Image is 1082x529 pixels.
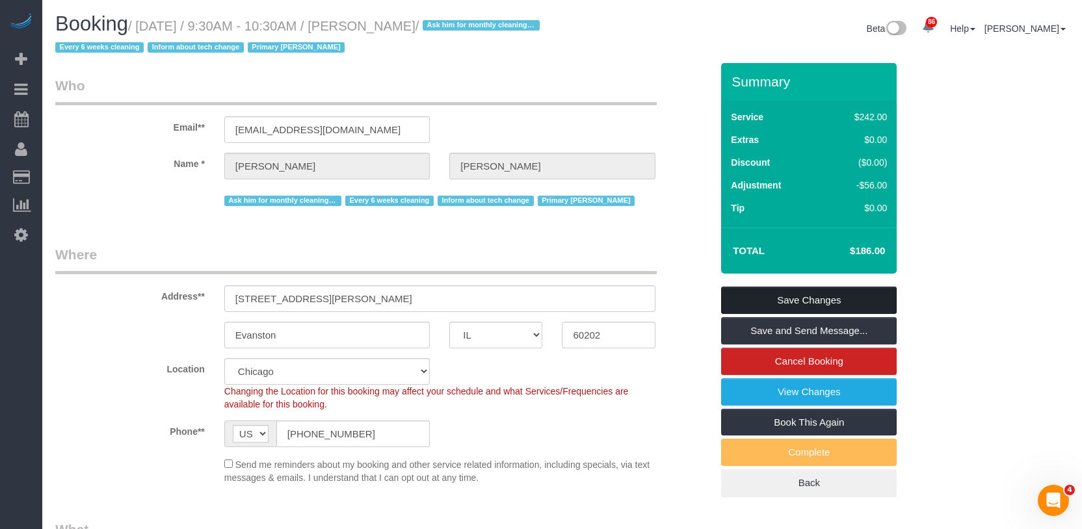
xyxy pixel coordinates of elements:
[721,348,897,375] a: Cancel Booking
[721,409,897,436] a: Book This Again
[55,245,657,274] legend: Where
[827,201,888,214] div: $0.00
[55,42,144,53] span: Every 6 weeks cleaning
[731,179,781,192] label: Adjustment
[733,245,765,256] strong: Total
[224,386,629,409] span: Changing the Location for this booking may affect your schedule and what Services/Frequencies are...
[827,110,888,123] div: $242.00
[950,23,975,34] a: Help
[148,42,244,53] span: Inform about tech change
[867,23,907,34] a: Beta
[423,20,540,31] span: Ask him for monthly cleaning date before scheduling
[55,19,544,55] small: / [DATE] / 9:30AM - 10:30AM / [PERSON_NAME]
[438,196,534,206] span: Inform about tech change
[55,12,128,35] span: Booking
[731,133,759,146] label: Extras
[732,74,890,89] h3: Summary
[1038,485,1069,516] iframe: Intercom live chat
[46,358,215,376] label: Location
[538,196,635,206] span: Primary [PERSON_NAME]
[248,42,345,53] span: Primary [PERSON_NAME]
[721,469,897,497] a: Back
[885,21,906,38] img: New interface
[1064,485,1075,495] span: 4
[731,201,745,214] label: Tip
[926,17,937,27] span: 86
[916,13,941,42] a: 86
[345,196,434,206] span: Every 6 weeks cleaning
[721,378,897,406] a: View Changes
[449,153,655,179] input: Last Name*
[224,153,430,179] input: First Name**
[731,156,770,169] label: Discount
[8,13,34,31] img: Automaid Logo
[731,110,763,123] label: Service
[811,246,885,257] h4: $186.00
[224,459,650,483] span: Send me reminders about my booking and other service related information, including specials, via...
[827,156,888,169] div: ($0.00)
[224,196,341,206] span: Ask him for monthly cleaning date before scheduling
[984,23,1066,34] a: [PERSON_NAME]
[721,287,897,314] a: Save Changes
[827,179,888,192] div: -$56.00
[562,322,655,348] input: Zip Code**
[55,76,657,105] legend: Who
[721,317,897,344] a: Save and Send Message...
[46,153,215,170] label: Name *
[827,133,888,146] div: $0.00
